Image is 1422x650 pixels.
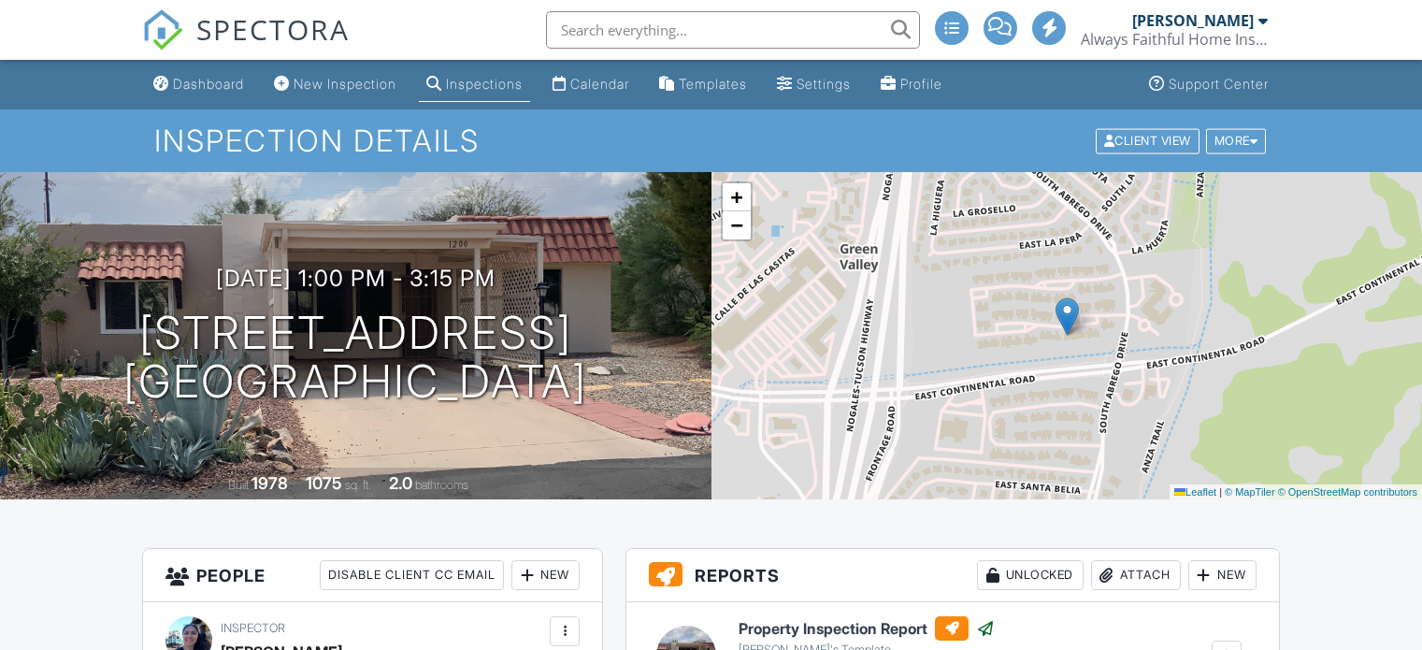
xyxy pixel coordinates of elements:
[730,185,742,209] span: +
[1188,560,1257,590] div: New
[266,67,404,102] a: New Inspection
[123,309,587,408] h1: [STREET_ADDRESS] [GEOGRAPHIC_DATA]
[294,76,396,92] div: New Inspection
[345,478,371,492] span: sq. ft.
[570,76,629,92] div: Calendar
[769,67,858,102] a: Settings
[142,9,183,51] img: The Best Home Inspection Software - Spectora
[389,473,412,493] div: 2.0
[977,560,1084,590] div: Unlocked
[545,67,637,102] a: Calendar
[216,266,496,291] h3: [DATE] 1:00 pm - 3:15 pm
[1132,11,1254,30] div: [PERSON_NAME]
[900,76,942,92] div: Profile
[419,67,530,102] a: Inspections
[652,67,754,102] a: Templates
[1278,486,1417,498] a: © OpenStreetMap contributors
[1219,486,1222,498] span: |
[679,76,747,92] div: Templates
[143,549,602,602] h3: People
[1094,133,1204,147] a: Client View
[873,67,950,102] a: Company Profile
[546,11,920,49] input: Search everything...
[1225,486,1275,498] a: © MapTiler
[1081,30,1268,49] div: Always Faithful Home Inspection
[626,549,1279,602] h3: Reports
[221,621,285,635] span: Inspector
[142,25,350,65] a: SPECTORA
[251,473,288,493] div: 1978
[1096,128,1199,153] div: Client View
[1142,67,1276,102] a: Support Center
[1091,560,1181,590] div: Attach
[446,76,523,92] div: Inspections
[739,616,995,641] h6: Property Inspection Report
[797,76,851,92] div: Settings
[146,67,251,102] a: Dashboard
[173,76,244,92] div: Dashboard
[196,9,350,49] span: SPECTORA
[730,213,742,237] span: −
[723,211,751,239] a: Zoom out
[320,560,504,590] div: Disable Client CC Email
[228,478,249,492] span: Built
[415,478,468,492] span: bathrooms
[723,183,751,211] a: Zoom in
[306,473,342,493] div: 1075
[1174,486,1216,498] a: Leaflet
[1169,76,1269,92] div: Support Center
[1206,128,1267,153] div: More
[1056,297,1079,336] img: Marker
[511,560,580,590] div: New
[154,124,1268,157] h1: Inspection Details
